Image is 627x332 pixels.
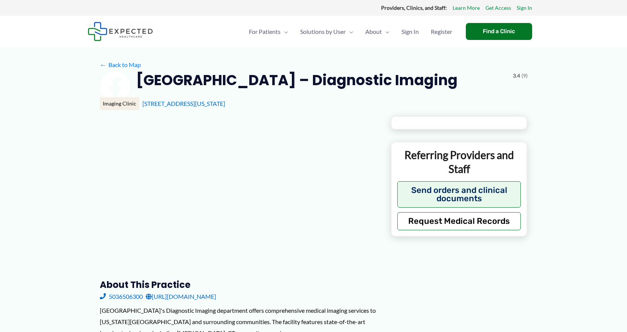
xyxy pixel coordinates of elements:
a: For PatientsMenu Toggle [243,18,294,45]
img: Expected Healthcare Logo - side, dark font, small [88,22,153,41]
span: ← [100,61,107,68]
span: Solutions by User [300,18,346,45]
a: Find a Clinic [466,23,532,40]
a: [URL][DOMAIN_NAME] [146,291,216,302]
a: Register [425,18,458,45]
a: Sign In [395,18,425,45]
span: Menu Toggle [281,18,288,45]
a: Sign In [517,3,532,13]
a: Solutions by UserMenu Toggle [294,18,359,45]
a: 5036506300 [100,291,143,302]
a: AboutMenu Toggle [359,18,395,45]
span: (9) [522,71,528,81]
span: Menu Toggle [382,18,389,45]
a: ←Back to Map [100,59,141,70]
a: Get Access [485,3,511,13]
button: Send orders and clinical documents [397,181,521,208]
h3: About this practice [100,279,379,291]
span: Sign In [401,18,419,45]
a: [STREET_ADDRESS][US_STATE] [142,100,225,107]
div: Imaging Clinic [100,97,139,110]
span: About [365,18,382,45]
nav: Primary Site Navigation [243,18,458,45]
strong: Providers, Clinics, and Staff: [381,5,447,11]
button: Request Medical Records [397,212,521,230]
a: Learn More [453,3,480,13]
span: For Patients [249,18,281,45]
span: 3.4 [513,71,520,81]
span: Menu Toggle [346,18,353,45]
p: Referring Providers and Staff [397,148,521,176]
h2: [GEOGRAPHIC_DATA] – Diagnostic Imaging [136,71,458,89]
span: Register [431,18,452,45]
